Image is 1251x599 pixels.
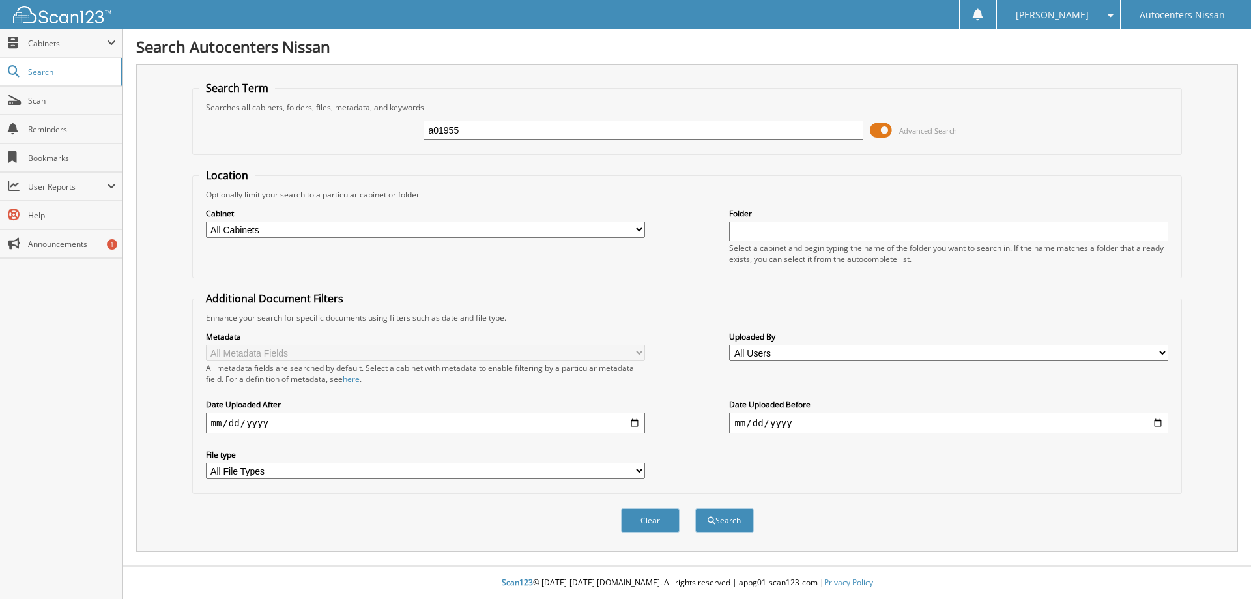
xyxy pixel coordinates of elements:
span: Search [28,66,114,78]
img: scan123-logo-white.svg [13,6,111,23]
div: Optionally limit your search to a particular cabinet or folder [199,189,1175,200]
span: Autocenters Nissan [1140,11,1225,19]
iframe: Chat Widget [1186,536,1251,599]
button: Clear [621,508,680,533]
div: Searches all cabinets, folders, files, metadata, and keywords [199,102,1175,113]
label: Date Uploaded After [206,399,645,410]
span: Scan123 [502,577,533,588]
label: File type [206,449,645,460]
span: Scan [28,95,116,106]
input: end [729,413,1168,433]
span: Cabinets [28,38,107,49]
div: All metadata fields are searched by default. Select a cabinet with metadata to enable filtering b... [206,362,645,385]
button: Search [695,508,754,533]
span: Announcements [28,239,116,250]
span: User Reports [28,181,107,192]
label: Uploaded By [729,331,1168,342]
a: Privacy Policy [824,577,873,588]
label: Date Uploaded Before [729,399,1168,410]
div: © [DATE]-[DATE] [DOMAIN_NAME]. All rights reserved | appg01-scan123-com | [123,567,1251,599]
input: start [206,413,645,433]
legend: Additional Document Filters [199,291,350,306]
legend: Location [199,168,255,183]
div: 1 [107,239,117,250]
div: Enhance your search for specific documents using filters such as date and file type. [199,312,1175,323]
div: Select a cabinet and begin typing the name of the folder you want to search in. If the name match... [729,242,1168,265]
span: Reminders [28,124,116,135]
label: Folder [729,208,1168,219]
h1: Search Autocenters Nissan [136,36,1238,57]
span: [PERSON_NAME] [1016,11,1089,19]
a: here [343,373,360,385]
legend: Search Term [199,81,275,95]
span: Help [28,210,116,221]
label: Cabinet [206,208,645,219]
span: Advanced Search [899,126,957,136]
span: Bookmarks [28,153,116,164]
label: Metadata [206,331,645,342]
